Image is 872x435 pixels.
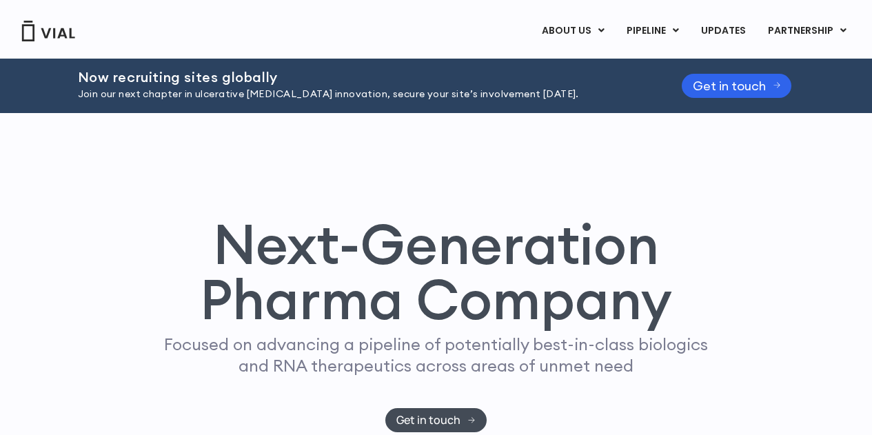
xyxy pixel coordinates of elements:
[693,81,766,91] span: Get in touch
[682,74,792,98] a: Get in touch
[78,87,647,102] p: Join our next chapter in ulcerative [MEDICAL_DATA] innovation, secure your site’s involvement [DA...
[396,415,460,425] span: Get in touch
[531,19,615,43] a: ABOUT USMenu Toggle
[138,216,735,327] h1: Next-Generation Pharma Company
[21,21,76,41] img: Vial Logo
[616,19,689,43] a: PIPELINEMenu Toggle
[690,19,756,43] a: UPDATES
[385,408,487,432] a: Get in touch
[159,334,714,376] p: Focused on advancing a pipeline of potentially best-in-class biologics and RNA therapeutics acros...
[78,70,647,85] h2: Now recruiting sites globally
[757,19,858,43] a: PARTNERSHIPMenu Toggle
